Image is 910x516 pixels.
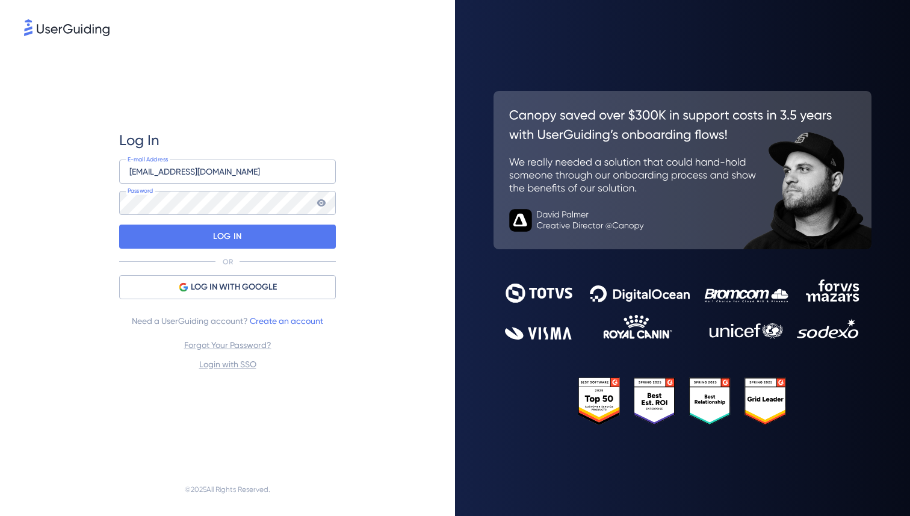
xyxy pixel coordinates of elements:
p: OR [223,257,233,267]
span: LOG IN WITH GOOGLE [191,280,277,294]
img: 8faab4ba6bc7696a72372aa768b0286c.svg [24,19,110,36]
span: Log In [119,131,159,150]
a: Forgot Your Password? [184,340,271,350]
a: Create an account [250,316,323,326]
img: 26c0aa7c25a843aed4baddd2b5e0fa68.svg [494,91,871,249]
span: © 2025 All Rights Reserved. [185,482,270,497]
a: Login with SSO [199,359,256,369]
img: 25303e33045975176eb484905ab012ff.svg [578,378,786,425]
input: example@company.com [119,160,336,184]
span: Need a UserGuiding account? [132,314,323,328]
img: 9302ce2ac39453076f5bc0f2f2ca889b.svg [505,279,860,340]
p: LOG IN [213,227,241,246]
